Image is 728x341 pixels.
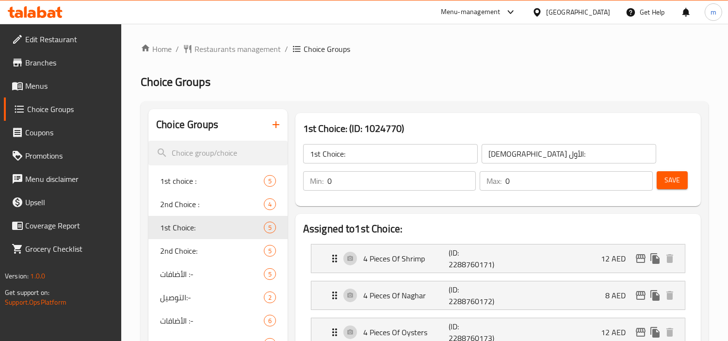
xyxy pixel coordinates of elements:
[264,316,275,325] span: 6
[160,198,264,210] span: 2nd Choice :
[441,6,501,18] div: Menu-management
[160,315,264,326] span: الأضافات :-
[148,262,288,286] div: الأضافات :-5
[303,121,693,136] h3: 1st Choice: (ID: 1024770)
[264,246,275,256] span: 5
[148,169,288,193] div: 1st choice :5
[663,288,677,303] button: delete
[141,43,172,55] a: Home
[601,253,633,264] p: 12 AED
[264,270,275,279] span: 5
[648,325,663,340] button: duplicate
[5,286,49,299] span: Get support on:
[633,251,648,266] button: edit
[311,281,685,309] div: Expand
[30,270,45,282] span: 1.0.0
[285,43,288,55] li: /
[160,245,264,257] span: 2nd Choice:
[4,144,122,167] a: Promotions
[183,43,281,55] a: Restaurants management
[4,51,122,74] a: Branches
[711,7,716,17] span: m
[303,222,693,236] h2: Assigned to 1st Choice:
[25,80,114,92] span: Menus
[148,193,288,216] div: 2nd Choice :4
[194,43,281,55] span: Restaurants management
[25,173,114,185] span: Menu disclaimer
[4,121,122,144] a: Coupons
[449,284,506,307] p: (ID: 2288760172)
[303,240,693,277] li: Expand
[25,57,114,68] span: Branches
[264,177,275,186] span: 5
[648,288,663,303] button: duplicate
[304,43,350,55] span: Choice Groups
[148,309,288,332] div: الأضافات :-6
[303,277,693,314] li: Expand
[264,245,276,257] div: Choices
[633,325,648,340] button: edit
[148,286,288,309] div: التوصيل:-2
[5,296,66,309] a: Support.OpsPlatform
[546,7,610,17] div: [GEOGRAPHIC_DATA]
[25,150,114,162] span: Promotions
[605,290,633,301] p: 8 AED
[310,175,324,187] p: Min:
[160,292,264,303] span: التوصيل:-
[363,326,449,338] p: 4 Pieces Of Oysters
[25,127,114,138] span: Coupons
[176,43,179,55] li: /
[633,288,648,303] button: edit
[601,326,633,338] p: 12 AED
[160,268,264,280] span: الأضافات :-
[264,198,276,210] div: Choices
[160,175,264,187] span: 1st choice :
[160,222,264,233] span: 1st Choice:
[486,175,502,187] p: Max:
[264,222,276,233] div: Choices
[148,141,288,165] input: search
[648,251,663,266] button: duplicate
[141,71,210,93] span: Choice Groups
[27,103,114,115] span: Choice Groups
[25,243,114,255] span: Grocery Checklist
[664,174,680,186] span: Save
[148,239,288,262] div: 2nd Choice:5
[4,97,122,121] a: Choice Groups
[363,253,449,264] p: 4 Pieces Of Shrimp
[156,117,218,132] h2: Choice Groups
[311,244,685,273] div: Expand
[141,43,709,55] nav: breadcrumb
[449,247,506,270] p: (ID: 2288760171)
[663,325,677,340] button: delete
[4,214,122,237] a: Coverage Report
[25,33,114,45] span: Edit Restaurant
[148,216,288,239] div: 1st Choice:5
[4,191,122,214] a: Upsell
[264,293,275,302] span: 2
[25,196,114,208] span: Upsell
[4,167,122,191] a: Menu disclaimer
[5,270,29,282] span: Version:
[363,290,449,301] p: 4 Pieces Of Naghar
[4,237,122,260] a: Grocery Checklist
[4,74,122,97] a: Menus
[657,171,688,189] button: Save
[4,28,122,51] a: Edit Restaurant
[264,223,275,232] span: 5
[25,220,114,231] span: Coverage Report
[264,200,275,209] span: 4
[663,251,677,266] button: delete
